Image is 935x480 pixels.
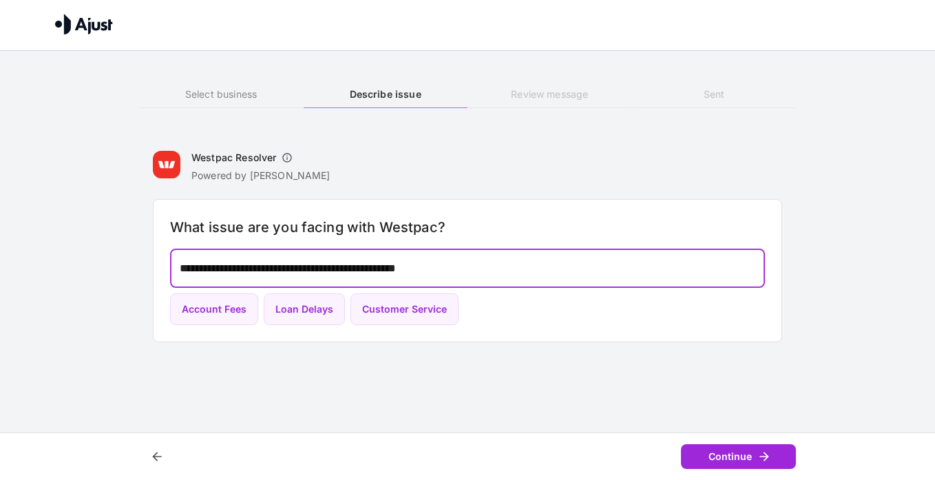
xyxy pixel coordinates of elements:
h6: Review message [467,87,631,102]
button: Continue [681,444,796,470]
h6: What issue are you facing with Westpac? [170,216,765,238]
h6: Describe issue [304,87,467,102]
img: Westpac [153,151,180,178]
p: Powered by [PERSON_NAME] [191,169,330,182]
h6: Select business [139,87,303,102]
button: Loan Delays [264,293,345,326]
h6: Sent [632,87,796,102]
button: Account Fees [170,293,258,326]
button: Customer Service [350,293,459,326]
h6: Westpac Resolver [191,151,276,165]
img: Ajust [55,14,113,34]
